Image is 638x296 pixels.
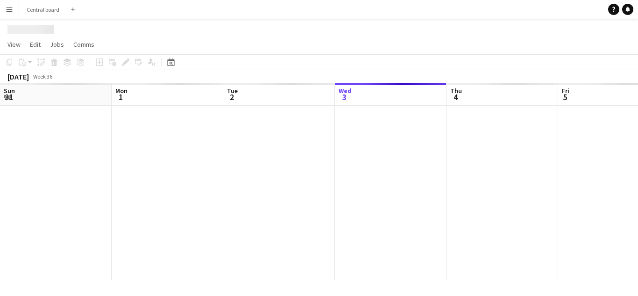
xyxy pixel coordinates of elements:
button: Central board [19,0,67,19]
span: Tue [227,87,238,95]
span: Wed [339,87,352,95]
span: Mon [115,87,128,95]
span: View [7,40,21,49]
a: Edit [26,38,44,51]
a: Jobs [46,38,68,51]
span: Comms [73,40,94,49]
a: Comms [70,38,98,51]
span: Jobs [50,40,64,49]
span: 31 [2,92,15,102]
span: 3 [337,92,352,102]
div: [DATE] [7,72,29,81]
span: Fri [562,87,569,95]
span: Thu [450,87,462,95]
span: Edit [30,40,41,49]
span: Sun [4,87,15,95]
span: 5 [560,92,569,102]
span: 1 [114,92,128,102]
span: Week 36 [31,73,54,80]
a: View [4,38,24,51]
span: 4 [449,92,462,102]
span: 2 [226,92,238,102]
